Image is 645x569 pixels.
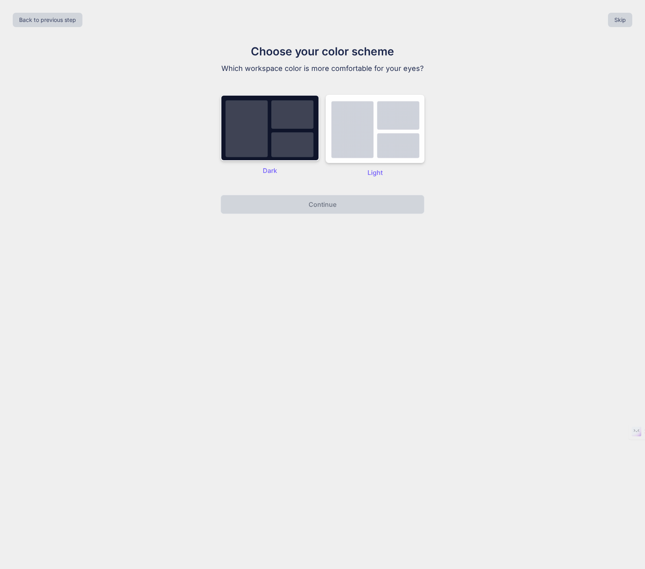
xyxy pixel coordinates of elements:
[608,13,632,27] button: Skip
[326,95,424,163] img: dark
[189,63,456,74] p: Which workspace color is more comfortable for your eyes?
[189,43,456,60] h1: Choose your color scheme
[221,95,319,161] img: dark
[309,200,336,209] p: Continue
[326,168,424,177] p: Light
[221,195,424,214] button: Continue
[221,166,319,175] p: Dark
[13,13,82,27] button: Back to previous step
